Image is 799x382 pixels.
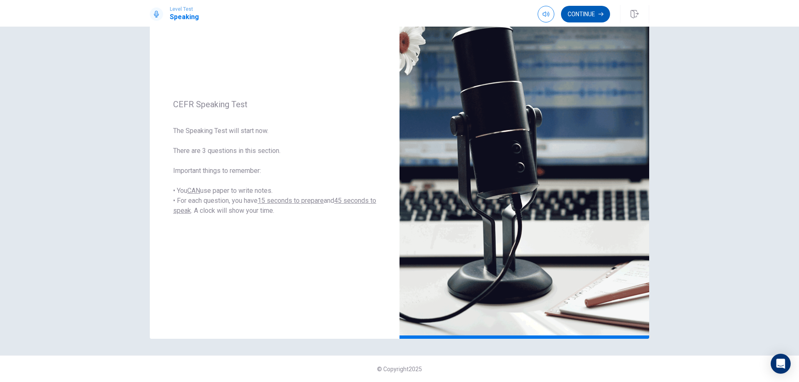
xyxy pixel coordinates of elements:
[170,6,199,12] span: Level Test
[173,126,376,216] span: The Speaking Test will start now. There are 3 questions in this section. Important things to reme...
[187,187,200,195] u: CAN
[173,99,376,109] span: CEFR Speaking Test
[561,6,610,22] button: Continue
[377,366,422,372] span: © Copyright 2025
[771,354,791,374] div: Open Intercom Messenger
[170,12,199,22] h1: Speaking
[258,197,324,205] u: 15 seconds to prepare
